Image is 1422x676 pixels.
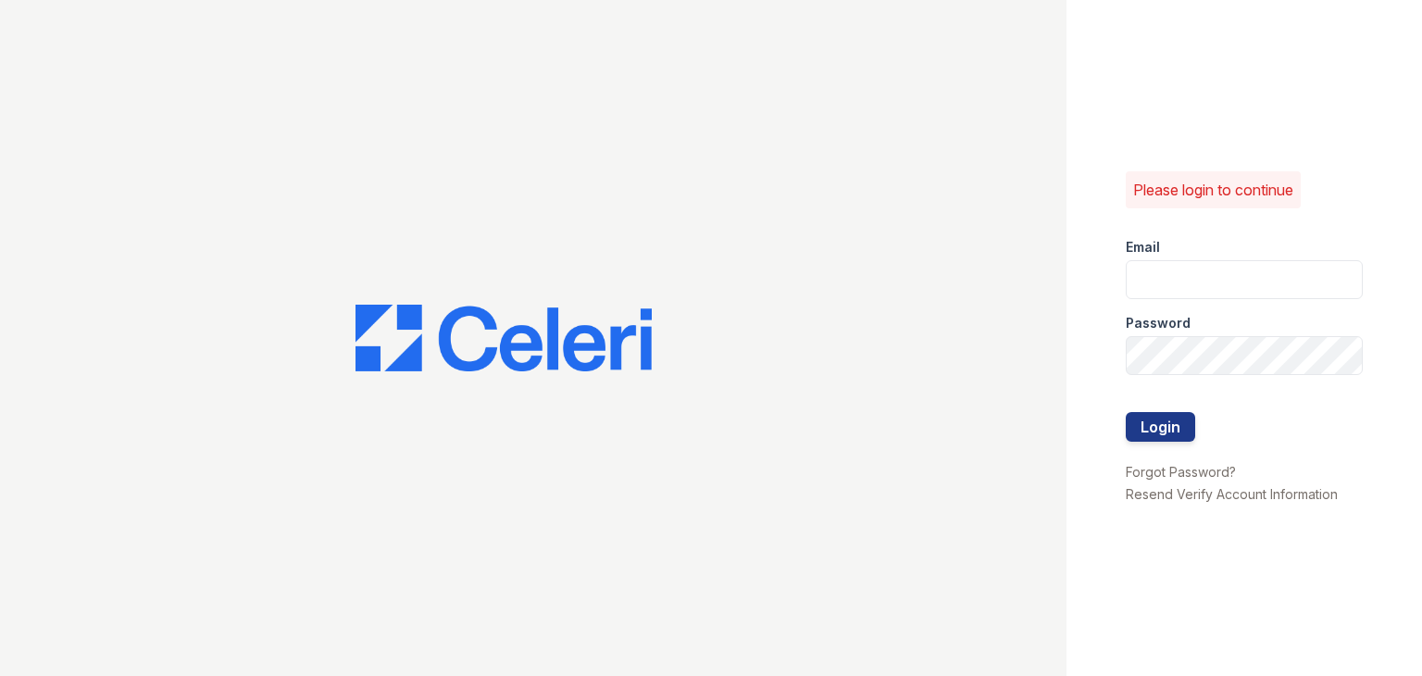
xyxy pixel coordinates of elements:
[1126,464,1236,480] a: Forgot Password?
[1126,412,1195,442] button: Login
[1126,238,1160,257] label: Email
[1126,314,1191,332] label: Password
[1126,486,1338,502] a: Resend Verify Account Information
[1133,179,1293,201] p: Please login to continue
[355,305,652,371] img: CE_Logo_Blue-a8612792a0a2168367f1c8372b55b34899dd931a85d93a1a3d3e32e68fde9ad4.png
